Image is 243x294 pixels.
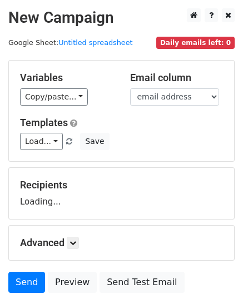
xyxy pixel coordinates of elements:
[20,117,68,128] a: Templates
[8,38,133,47] small: Google Sheet:
[8,8,235,27] h2: New Campaign
[20,88,88,106] a: Copy/paste...
[58,38,132,47] a: Untitled spreadsheet
[20,133,63,150] a: Load...
[48,272,97,293] a: Preview
[8,272,45,293] a: Send
[20,179,223,208] div: Loading...
[100,272,184,293] a: Send Test Email
[20,72,113,84] h5: Variables
[156,38,235,47] a: Daily emails left: 0
[80,133,109,150] button: Save
[130,72,224,84] h5: Email column
[20,237,223,249] h5: Advanced
[156,37,235,49] span: Daily emails left: 0
[20,179,223,191] h5: Recipients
